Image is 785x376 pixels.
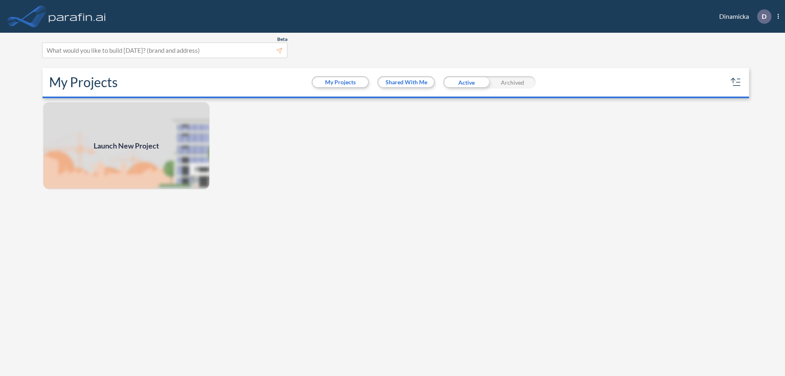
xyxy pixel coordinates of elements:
[43,101,210,190] a: Launch New Project
[313,77,368,87] button: My Projects
[489,76,536,88] div: Archived
[443,76,489,88] div: Active
[49,74,118,90] h2: My Projects
[277,36,287,43] span: Beta
[762,13,767,20] p: D
[47,8,108,25] img: logo
[707,9,779,24] div: Dinamicka
[94,140,159,151] span: Launch New Project
[379,77,434,87] button: Shared With Me
[43,101,210,190] img: add
[729,76,742,89] button: sort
